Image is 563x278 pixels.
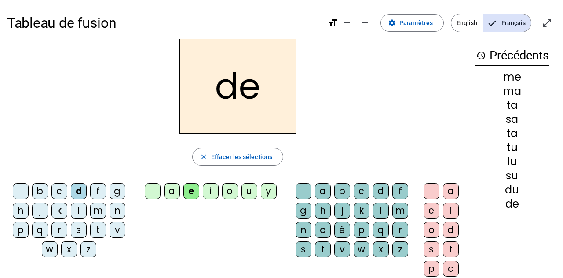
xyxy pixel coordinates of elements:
mat-icon: close [200,153,208,161]
div: sa [475,114,549,125]
div: du [475,185,549,195]
div: d [443,222,459,238]
div: e [183,183,199,199]
div: g [110,183,125,199]
div: de [475,199,549,209]
div: o [315,222,331,238]
div: y [261,183,277,199]
div: u [241,183,257,199]
div: x [61,241,77,257]
div: a [443,183,459,199]
div: b [32,183,48,199]
div: i [203,183,219,199]
div: r [392,222,408,238]
div: t [90,222,106,238]
div: o [222,183,238,199]
mat-icon: open_in_full [542,18,552,28]
div: c [354,183,369,199]
div: j [32,203,48,219]
div: lu [475,156,549,167]
div: x [373,241,389,257]
div: k [51,203,67,219]
div: e [424,203,439,219]
div: b [334,183,350,199]
button: Entrer en plein écran [538,14,556,32]
div: n [110,203,125,219]
div: m [392,203,408,219]
div: ta [475,128,549,139]
h1: Tableau de fusion [7,9,321,37]
button: Effacer les sélections [192,148,283,166]
div: v [334,241,350,257]
mat-icon: history [475,50,486,61]
div: h [315,203,331,219]
div: f [392,183,408,199]
div: i [443,203,459,219]
div: m [90,203,106,219]
div: a [164,183,180,199]
div: q [32,222,48,238]
span: Effacer les sélections [211,152,272,162]
div: é [334,222,350,238]
div: p [354,222,369,238]
div: q [373,222,389,238]
button: Diminuer la taille de la police [356,14,373,32]
div: l [373,203,389,219]
div: su [475,171,549,181]
div: ma [475,86,549,96]
div: f [90,183,106,199]
mat-icon: remove [359,18,370,28]
div: o [424,222,439,238]
div: p [424,261,439,277]
span: Paramètres [399,18,433,28]
div: z [392,241,408,257]
div: d [373,183,389,199]
div: t [443,241,459,257]
div: p [13,222,29,238]
div: j [334,203,350,219]
div: c [443,261,459,277]
div: s [296,241,311,257]
button: Augmenter la taille de la police [338,14,356,32]
div: d [71,183,87,199]
mat-icon: add [342,18,352,28]
div: g [296,203,311,219]
mat-button-toggle-group: Language selection [451,14,531,32]
div: s [71,222,87,238]
mat-icon: settings [388,19,396,27]
div: v [110,222,125,238]
div: w [42,241,58,257]
button: Paramètres [380,14,444,32]
div: t [315,241,331,257]
div: k [354,203,369,219]
h3: Précédents [475,46,549,66]
span: English [451,14,483,32]
div: c [51,183,67,199]
div: tu [475,142,549,153]
div: a [315,183,331,199]
div: l [71,203,87,219]
div: me [475,72,549,82]
span: Français [483,14,531,32]
div: h [13,203,29,219]
div: w [354,241,369,257]
mat-icon: format_size [328,18,338,28]
div: n [296,222,311,238]
div: s [424,241,439,257]
h2: de [179,39,296,134]
div: r [51,222,67,238]
div: ta [475,100,549,111]
div: z [80,241,96,257]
